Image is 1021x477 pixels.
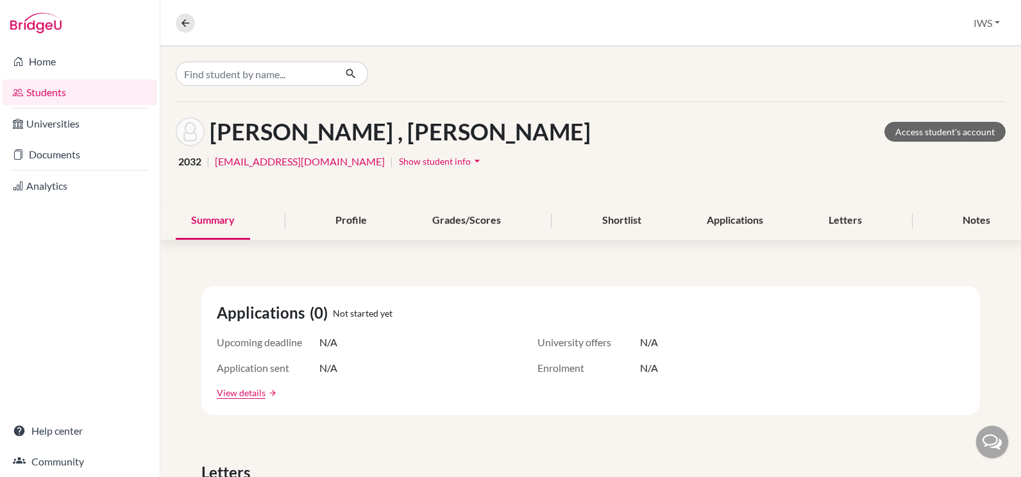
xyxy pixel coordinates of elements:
[947,202,1006,240] div: Notes
[176,62,335,86] input: Find student by name...
[968,11,1006,35] button: IWS
[417,202,516,240] div: Grades/Scores
[217,360,319,376] span: Application sent
[813,202,877,240] div: Letters
[210,118,591,146] h1: [PERSON_NAME] , [PERSON_NAME]
[178,154,201,169] span: 2032
[884,122,1006,142] a: Access student's account
[640,360,658,376] span: N/A
[176,202,250,240] div: Summary
[217,301,310,324] span: Applications
[587,202,657,240] div: Shortlist
[471,155,484,167] i: arrow_drop_down
[398,151,484,171] button: Show student infoarrow_drop_down
[691,202,779,240] div: Applications
[310,301,333,324] span: (0)
[3,449,157,474] a: Community
[176,117,205,146] img: Zeyd Mikayılov 's avatar
[640,335,658,350] span: N/A
[3,111,157,137] a: Universities
[320,202,382,240] div: Profile
[390,154,393,169] span: |
[3,173,157,199] a: Analytics
[217,386,266,399] a: View details
[215,154,385,169] a: [EMAIL_ADDRESS][DOMAIN_NAME]
[207,154,210,169] span: |
[319,360,337,376] span: N/A
[217,335,319,350] span: Upcoming deadline
[399,156,471,167] span: Show student info
[537,335,640,350] span: University offers
[3,142,157,167] a: Documents
[3,418,157,444] a: Help center
[319,335,337,350] span: N/A
[3,49,157,74] a: Home
[333,306,392,320] span: Not started yet
[266,389,277,397] a: arrow_forward
[3,79,157,105] a: Students
[10,13,62,33] img: Bridge-U
[537,360,640,376] span: Enrolment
